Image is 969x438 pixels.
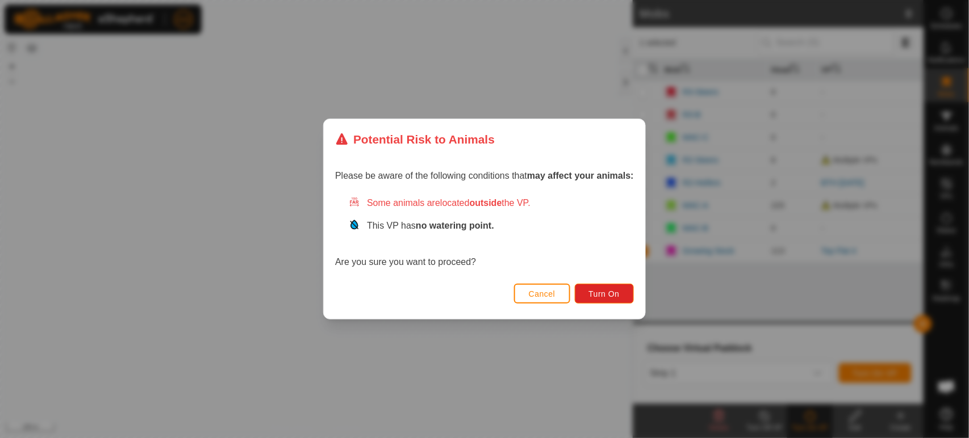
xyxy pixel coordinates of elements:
[335,130,495,148] div: Potential Risk to Animals
[440,198,531,208] span: located the VP.
[575,284,634,304] button: Turn On
[349,196,634,210] div: Some animals are
[527,171,634,180] strong: may affect your animals:
[416,221,494,230] strong: no watering point.
[335,171,634,180] span: Please be aware of the following conditions that
[470,198,502,208] strong: outside
[589,289,620,298] span: Turn On
[335,196,634,269] div: Are you sure you want to proceed?
[367,221,494,230] span: This VP has
[514,284,570,304] button: Cancel
[529,289,555,298] span: Cancel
